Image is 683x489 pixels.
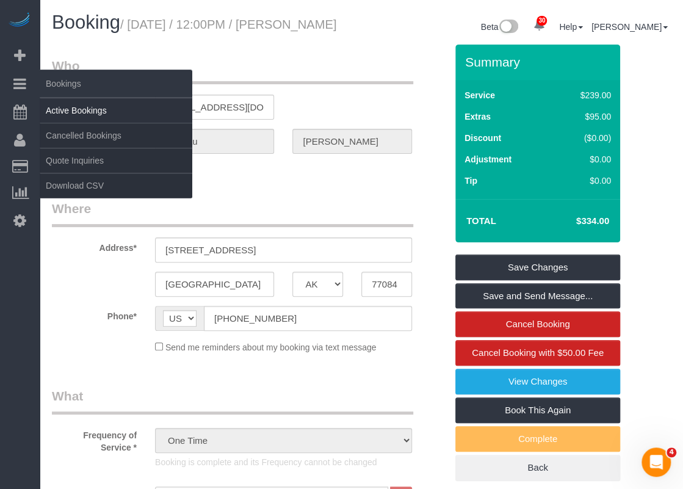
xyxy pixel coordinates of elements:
div: $239.00 [554,89,611,101]
legend: What [52,387,413,415]
a: Cancel Booking with $50.00 Fee [455,340,620,366]
div: $95.00 [554,110,611,123]
input: Zip Code* [361,272,412,297]
input: City* [155,272,274,297]
a: Cancel Booking [455,311,620,337]
a: View Changes [455,369,620,394]
label: Tip [464,175,477,187]
a: Active Bookings [40,98,192,123]
a: Download CSV [40,173,192,198]
span: 4 [667,447,676,457]
span: Send me reminders about my booking via text message [165,342,377,352]
a: Quote Inquiries [40,148,192,173]
span: Bookings [40,70,192,98]
iframe: Intercom live chat [641,447,671,477]
span: 30 [537,16,547,26]
small: / [DATE] / 12:00PM / [PERSON_NAME] [120,18,336,31]
legend: Who [52,57,413,84]
a: Help [559,22,583,32]
label: Address* [43,237,146,254]
span: Booking [52,12,120,33]
a: Cancelled Bookings [40,123,192,148]
label: Adjustment [464,153,511,165]
img: New interface [498,20,518,35]
label: Phone* [43,306,146,322]
label: Frequency of Service * [43,425,146,454]
legend: Where [52,200,413,227]
label: Service [464,89,495,101]
img: Automaid Logo [7,12,32,29]
a: 30 [527,12,551,39]
div: $0.00 [554,175,611,187]
a: Beta [481,22,519,32]
div: $0.00 [554,153,611,165]
input: Email* [155,95,274,120]
a: Save and Send Message... [455,283,620,309]
ul: Bookings [40,98,192,198]
strong: Total [466,216,496,226]
label: Extras [464,110,491,123]
a: Back [455,455,620,480]
p: Booking is complete and its Frequency cannot be changed [155,456,412,468]
span: Cancel Booking with $50.00 Fee [472,347,604,358]
input: First Name* [155,129,274,154]
div: ($0.00) [554,132,611,144]
a: Save Changes [455,255,620,280]
a: Book This Again [455,397,620,423]
a: [PERSON_NAME] [591,22,668,32]
label: Discount [464,132,501,144]
input: Phone* [204,306,412,331]
h3: Summary [465,55,614,69]
h4: $334.00 [540,216,609,226]
input: Last Name* [292,129,411,154]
